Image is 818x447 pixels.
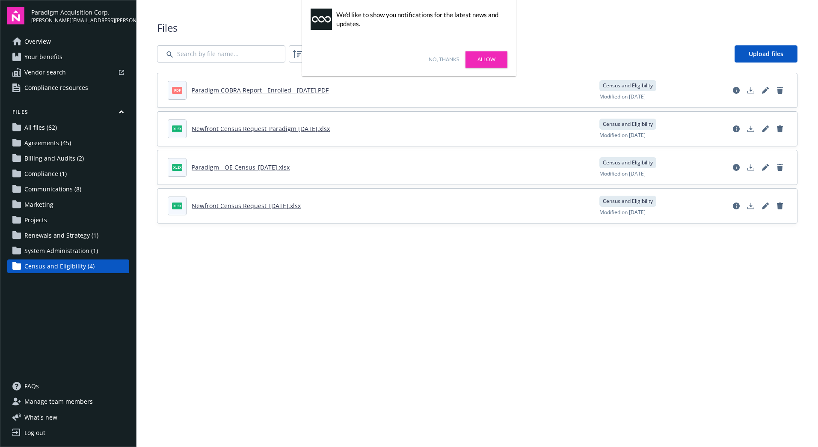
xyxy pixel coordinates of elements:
[7,379,129,393] a: FAQs
[289,45,327,63] button: Filters
[192,125,330,133] a: Newfront Census Request_Paradigm [DATE].xlsx
[7,35,129,48] a: Overview
[7,413,71,422] button: What's new
[749,50,783,58] span: Upload files
[603,197,653,205] span: Census and Eligibility
[759,83,772,97] a: Edit document
[172,164,182,170] span: xlsx
[24,426,45,440] div: Log out
[290,47,325,61] span: Filters
[192,202,301,210] a: Newfront Census Request_[DATE].xlsx
[7,213,129,227] a: Projects
[24,259,95,273] span: Census and Eligibility (4)
[7,182,129,196] a: Communications (8)
[7,81,129,95] a: Compliance resources
[172,125,182,132] span: xlsx
[744,161,758,174] a: Download document
[759,122,772,136] a: Edit document
[773,122,787,136] a: Delete document
[729,83,743,97] a: View file details
[24,81,88,95] span: Compliance resources
[603,82,653,89] span: Census and Eligibility
[24,379,39,393] span: FAQs
[773,199,787,213] a: Delete document
[7,50,129,64] a: Your benefits
[7,244,129,258] a: System Administration (1)
[24,182,81,196] span: Communications (8)
[24,244,98,258] span: System Administration (1)
[24,66,66,79] span: Vendor search
[24,136,71,150] span: Agreements (45)
[7,66,129,79] a: Vendor search
[7,198,129,212] a: Marketing
[429,56,459,63] a: No, thanks
[7,167,129,181] a: Compliance (1)
[729,199,743,213] a: View file details
[599,131,646,139] span: Modified on [DATE]
[603,120,653,128] span: Census and Eligibility
[599,209,646,216] span: Modified on [DATE]
[7,229,129,242] a: Renewals and Strategy (1)
[773,161,787,174] a: Delete document
[7,121,129,134] a: All files (62)
[31,7,129,24] button: Paradigm Acquisition Corp.[PERSON_NAME][EMAIL_ADDRESS][PERSON_NAME][DOMAIN_NAME]
[773,83,787,97] a: Delete document
[24,35,51,48] span: Overview
[599,93,646,101] span: Modified on [DATE]
[729,122,743,136] a: View file details
[24,152,84,165] span: Billing and Audits (2)
[7,395,129,408] a: Manage team members
[24,198,53,212] span: Marketing
[744,122,758,136] a: Download document
[729,161,743,174] a: View file details
[172,203,182,209] span: xlsx
[603,159,653,167] span: Census and Eligibility
[24,229,98,242] span: Renewals and Strategy (1)
[7,152,129,165] a: Billing and Audits (2)
[24,213,47,227] span: Projects
[599,170,646,178] span: Modified on [DATE]
[744,199,758,213] a: Download document
[465,51,507,68] a: Allow
[759,199,772,213] a: Edit document
[192,163,290,171] a: Paradigm - OE Census_[DATE].xlsx
[7,259,129,273] a: Census and Eligibility (4)
[24,167,67,181] span: Compliance (1)
[24,413,57,422] span: What ' s new
[759,161,772,174] a: Edit document
[7,7,24,24] img: navigator-logo.svg
[336,10,503,28] div: We'd like to show you notifications for the latest news and updates.
[24,395,93,408] span: Manage team members
[24,121,57,134] span: All files (62)
[24,50,62,64] span: Your benefits
[157,21,797,35] span: Files
[172,87,182,93] span: PDF
[192,86,329,94] a: Paradigm COBRA Report - Enrolled - [DATE].PDF
[7,136,129,150] a: Agreements (45)
[31,17,129,24] span: [PERSON_NAME][EMAIL_ADDRESS][PERSON_NAME][DOMAIN_NAME]
[157,45,285,63] input: Search by file name...
[744,83,758,97] a: Download document
[31,8,129,17] span: Paradigm Acquisition Corp.
[735,45,797,63] a: Upload files
[7,108,129,119] button: Files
